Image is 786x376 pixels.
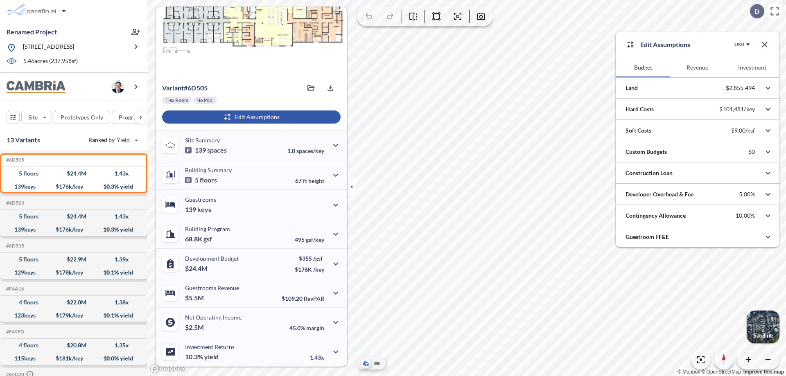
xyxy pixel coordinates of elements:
a: Improve this map [743,369,784,375]
p: 1.0 [287,147,324,154]
p: 10.3% [185,353,219,361]
p: $0 [748,148,755,155]
p: $24.4M [185,264,209,272]
button: Budget [616,58,670,77]
p: Land [626,84,638,92]
p: Building Program [185,225,230,232]
p: Renamed Project [7,27,57,36]
button: Site Plan [372,358,382,368]
p: Program [119,113,142,122]
button: Ranked by Yield [82,133,143,146]
p: 67 [295,177,324,184]
p: Flex Room [165,97,188,104]
h5: Click to copy the code [5,329,24,335]
p: Guestroom FF&E [626,233,669,241]
p: 10.00% [736,212,755,219]
p: Satellite [753,332,773,339]
span: floors [200,176,217,184]
span: /gsf [313,255,323,262]
p: $5.5M [185,294,205,302]
p: $2.5M [185,323,205,331]
a: Mapbox [678,369,700,375]
span: RevPAR [304,295,324,302]
button: Program [112,111,156,124]
p: 45.0% [289,324,324,331]
p: $176K [295,266,324,273]
h5: Click to copy the code [5,157,24,163]
p: 5.00% [739,191,755,198]
p: Site Summary [185,137,220,144]
p: 5 [185,176,217,184]
button: Investment [725,58,779,77]
h5: Click to copy the code [5,286,24,292]
span: spaces/key [296,147,324,154]
p: $109.20 [282,295,324,302]
p: 1.43x [310,354,324,361]
div: USD [734,41,744,48]
p: Custom Budgets [626,148,667,156]
span: Variant [162,84,184,92]
p: Contingency Allowance [626,212,686,220]
span: /key [313,266,324,273]
p: Hard Costs [626,105,654,113]
p: Development Budget [185,255,239,262]
span: spaces [207,146,227,154]
button: Site [21,111,52,124]
p: 139 [185,205,211,214]
span: yield [204,353,219,361]
p: $9.00/gsf [731,127,755,134]
p: Net Operating Income [185,314,242,321]
h5: Click to copy the code [5,200,24,206]
p: Site [28,113,38,122]
span: height [308,177,324,184]
p: 68.8K [185,235,212,243]
a: Mapbox homepage [150,364,186,374]
button: Aerial View [361,358,370,368]
p: No Pool [196,97,214,104]
p: Developer Overhead & Fee [626,190,693,198]
h5: Click to copy the code [5,243,24,249]
p: Prototypes Only [61,113,103,122]
span: gsf/key [306,236,324,243]
span: ft [303,177,307,184]
a: OpenStreetMap [701,369,741,375]
span: gsf [203,235,212,243]
span: Yield [117,136,130,144]
p: 139 [185,146,227,154]
p: 13 Variants [7,135,40,145]
p: Investment Returns [185,343,235,350]
p: $2,855,494 [726,84,755,92]
p: $101,481/key [719,106,755,113]
img: Switcher Image [747,311,779,343]
p: $355 [295,255,324,262]
button: Revenue [670,58,725,77]
span: keys [197,205,211,214]
button: Switcher ImageSatellite [747,311,779,343]
img: BrandImage [7,81,65,93]
span: margin [306,324,324,331]
button: Prototypes Only [54,111,110,124]
p: D [754,8,759,15]
button: Edit Assumptions [162,110,341,124]
p: Construction Loan [626,169,673,177]
p: Building Summary [185,167,232,173]
p: [STREET_ADDRESS] [23,43,74,53]
p: 5.46 acres ( 237,958 sf) [23,57,78,66]
p: # 6d505 [162,84,208,92]
p: 495 [295,236,324,243]
p: Guestrooms [185,196,216,203]
p: Soft Costs [626,126,651,135]
p: Edit Assumptions [640,40,690,50]
img: user logo [111,80,124,93]
p: Guestrooms Revenue [185,284,239,291]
